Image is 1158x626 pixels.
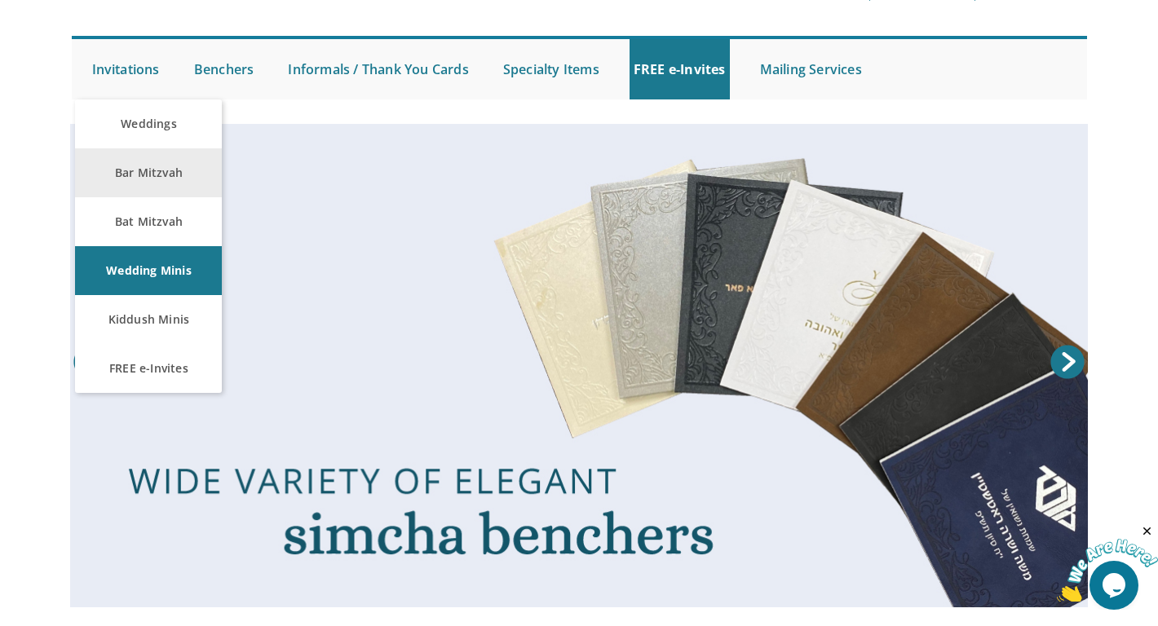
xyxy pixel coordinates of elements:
[75,148,222,197] a: Bar Mitzvah
[70,342,111,382] a: Prev
[1047,342,1088,382] a: Next
[190,39,259,99] a: Benchers
[75,344,222,393] a: FREE e-Invites
[88,39,164,99] a: Invitations
[75,246,222,295] a: Wedding Minis
[75,197,222,246] a: Bat Mitzvah
[630,39,730,99] a: FREE e-Invites
[75,99,222,148] a: Weddings
[75,295,222,344] a: Kiddush Minis
[284,39,472,99] a: Informals / Thank You Cards
[1057,524,1158,602] iframe: chat widget
[756,39,866,99] a: Mailing Services
[499,39,603,99] a: Specialty Items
